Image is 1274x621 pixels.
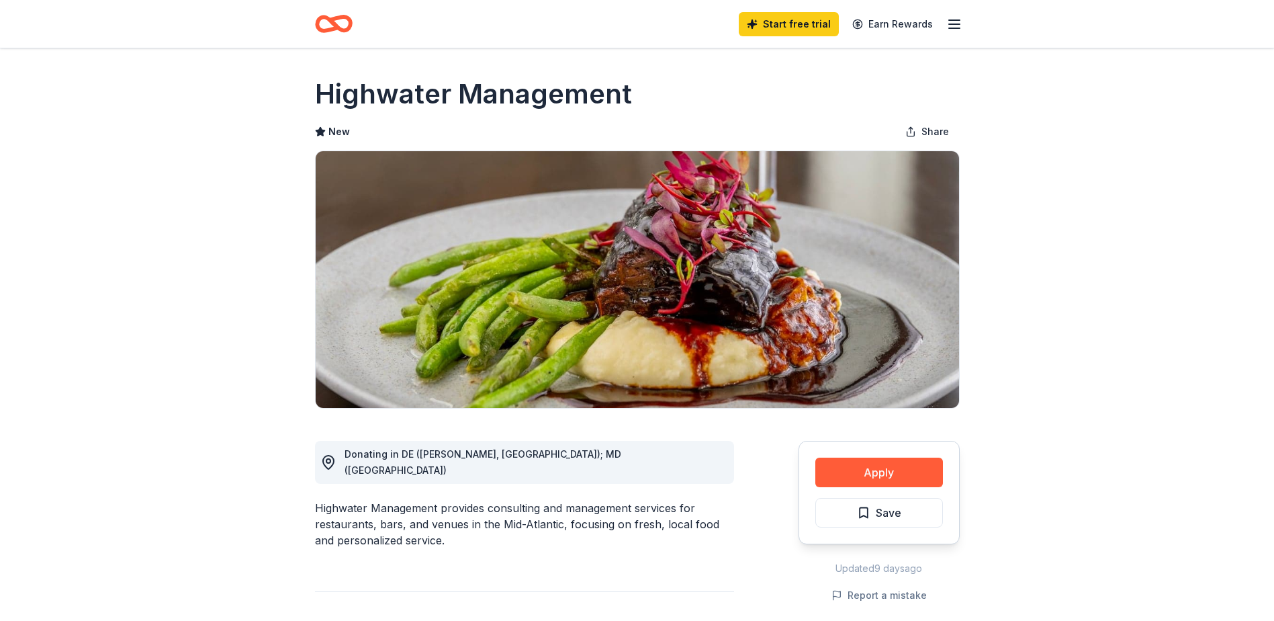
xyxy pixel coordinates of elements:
div: Updated 9 days ago [799,561,960,577]
a: Earn Rewards [844,12,941,36]
div: Highwater Management provides consulting and management services for restaurants, bars, and venue... [315,500,734,548]
a: Start free trial [739,12,839,36]
button: Apply [815,458,943,487]
span: New [328,124,350,140]
button: Save [815,498,943,528]
span: Share [921,124,949,140]
h1: Highwater Management [315,75,632,113]
img: Image for Highwater Management [316,151,959,408]
span: Save [876,504,901,522]
span: Donating in DE ([PERSON_NAME], [GEOGRAPHIC_DATA]); MD ([GEOGRAPHIC_DATA]) [345,448,621,476]
button: Report a mistake [831,587,927,604]
a: Home [315,8,353,40]
button: Share [895,118,960,145]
